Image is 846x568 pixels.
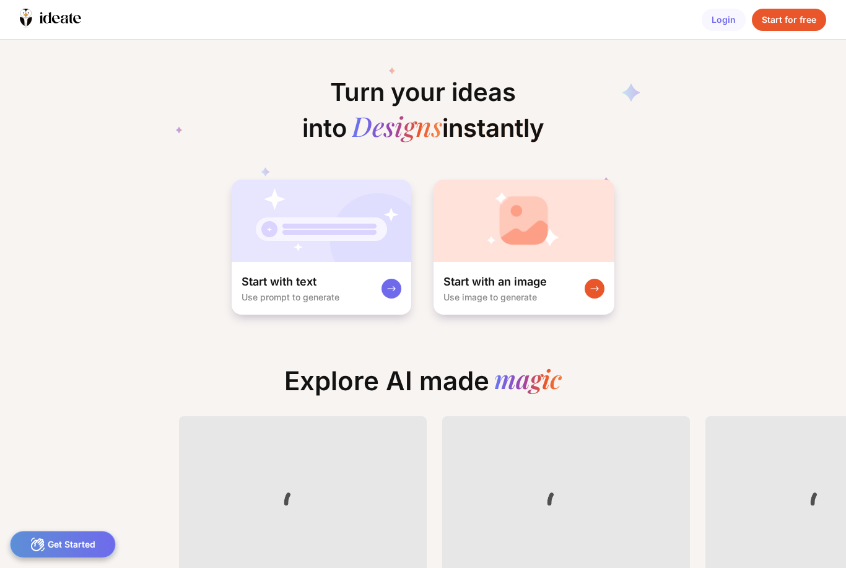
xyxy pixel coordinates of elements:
[274,365,572,406] div: Explore AI made
[443,292,537,302] div: Use image to generate
[10,531,116,558] div: Get Started
[256,478,349,528] img: lazyLoadIcon.gif
[494,365,562,396] div: magic
[702,9,746,31] div: Login
[443,274,547,289] div: Start with an image
[520,478,613,528] img: lazyLoadIcon.gif
[232,180,411,262] img: startWithTextCardBg.jpg
[434,180,614,262] img: startWithImageCardBg.jpg
[752,9,826,31] div: Start for free
[242,274,316,289] div: Start with text
[242,292,339,302] div: Use prompt to generate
